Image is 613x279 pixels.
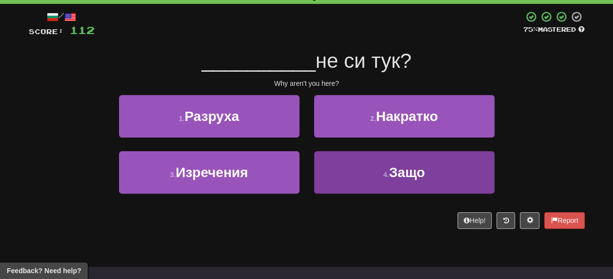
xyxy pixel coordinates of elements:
span: Защо [389,165,425,180]
button: 4.Защо [314,151,494,194]
span: Score: [29,27,64,36]
span: 112 [70,24,95,36]
div: Mastered [523,25,585,34]
span: __________ [201,49,316,72]
span: Накратко [376,109,438,124]
small: 3 . [170,171,176,179]
div: Why aren't you here? [29,79,585,88]
span: Разруха [184,109,239,124]
button: Help! [457,212,492,229]
button: Report [544,212,584,229]
small: 2 . [370,115,376,122]
span: 75 % [523,25,538,33]
small: 1 . [179,115,185,122]
span: Open feedback widget [7,266,81,276]
button: Round history (alt+y) [496,212,515,229]
button: 3.Изречения [119,151,299,194]
span: не си тук? [316,49,412,72]
div: / [29,11,95,23]
small: 4 . [383,171,389,179]
span: Изречения [176,165,248,180]
button: 2.Накратко [314,95,494,138]
button: 1.Разруха [119,95,299,138]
